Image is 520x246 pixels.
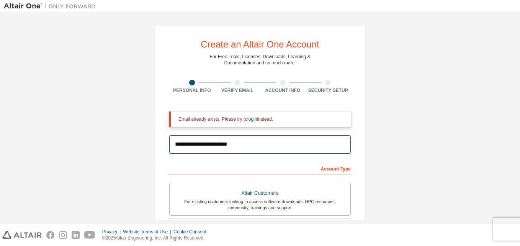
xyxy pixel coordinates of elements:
img: youtube.svg [84,231,95,239]
div: Account Info [260,87,306,93]
div: For existing customers looking to access software downloads, HPC resources, community, trainings ... [174,198,346,211]
div: Altair Customers [174,188,346,198]
img: facebook.svg [46,231,54,239]
div: Email already exists. Please try to instead. [178,116,345,122]
div: Account Type [169,162,351,174]
a: login [247,116,257,122]
div: Security Setup [306,87,351,93]
div: Website Terms of Use [123,229,173,235]
div: Cookie Consent [173,229,211,235]
div: Verify Email [215,87,260,93]
img: instagram.svg [59,231,67,239]
img: linkedin.svg [72,231,80,239]
div: For Free Trials, Licenses, Downloads, Learning & Documentation and so much more. [210,54,311,66]
div: Privacy [102,229,123,235]
div: Create an Altair One Account [201,40,319,49]
img: altair_logo.svg [2,231,42,239]
div: Personal Info [169,87,215,93]
p: © 2025 Altair Engineering, Inc. All Rights Reserved. [102,235,211,241]
img: Altair One [4,2,100,10]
